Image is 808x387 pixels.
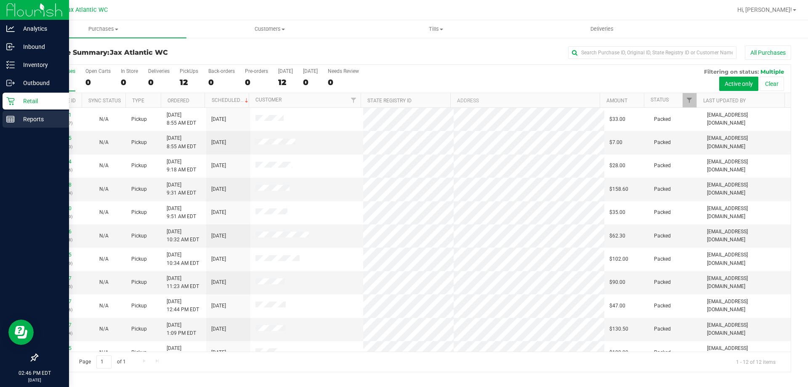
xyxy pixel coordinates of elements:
[704,68,759,75] span: Filtering on status:
[15,42,65,52] p: Inbound
[131,278,147,286] span: Pickup
[167,134,196,150] span: [DATE] 8:55 AM EDT
[20,25,186,33] span: Purchases
[654,325,671,333] span: Packed
[131,185,147,193] span: Pickup
[519,20,685,38] a: Deliveries
[48,229,72,235] a: 12013636
[48,299,72,304] a: 12014937
[211,278,226,286] span: [DATE]
[99,349,109,357] button: N/A
[99,186,109,192] span: Not Applicable
[328,68,359,74] div: Needs Review
[167,111,196,127] span: [DATE] 8:55 AM EDT
[148,77,170,87] div: 0
[245,77,268,87] div: 0
[99,162,109,170] button: N/A
[99,139,109,147] button: N/A
[99,279,109,285] span: Not Applicable
[609,349,628,357] span: $100.00
[255,97,282,103] a: Customer
[609,162,625,170] span: $28.00
[72,355,133,368] span: Page of 1
[99,209,109,215] span: Not Applicable
[651,97,669,103] a: Status
[654,232,671,240] span: Packed
[167,344,196,360] span: [DATE] 2:11 PM EDT
[48,322,72,328] a: 12015027
[99,208,109,216] button: N/A
[609,302,625,310] span: $47.00
[15,60,65,70] p: Inventory
[450,93,600,108] th: Address
[6,79,15,87] inline-svg: Outbound
[186,20,353,38] a: Customers
[654,162,671,170] span: Packed
[131,232,147,240] span: Pickup
[211,115,226,123] span: [DATE]
[15,96,65,106] p: Retail
[654,208,671,216] span: Packed
[20,20,186,38] a: Purchases
[131,208,147,216] span: Pickup
[609,139,622,147] span: $7.00
[208,68,235,74] div: Back-orders
[211,232,226,240] span: [DATE]
[99,232,109,240] button: N/A
[85,68,111,74] div: Open Carts
[99,116,109,122] span: Not Applicable
[99,163,109,168] span: Not Applicable
[167,275,199,291] span: [DATE] 11:23 AM EDT
[131,325,147,333] span: Pickup
[110,48,168,56] span: Jax Atlantic WC
[654,302,671,310] span: Packed
[88,98,121,104] a: Sync Status
[707,228,786,244] span: [EMAIL_ADDRESS][DOMAIN_NAME]
[278,77,293,87] div: 12
[99,350,109,355] span: Not Applicable
[48,206,72,211] a: 12013330
[4,369,65,377] p: 02:46 PM EDT
[367,98,412,104] a: State Registry ID
[703,98,746,104] a: Last Updated By
[245,68,268,74] div: Pre-orders
[180,77,198,87] div: 12
[211,162,226,170] span: [DATE]
[131,302,147,310] span: Pickup
[48,112,72,118] a: 12012681
[707,251,786,267] span: [EMAIL_ADDRESS][DOMAIN_NAME]
[707,275,786,291] span: [EMAIL_ADDRESS][DOMAIN_NAME]
[278,68,293,74] div: [DATE]
[211,325,226,333] span: [DATE]
[303,77,318,87] div: 0
[187,25,352,33] span: Customers
[48,159,72,165] a: 12013084
[606,98,627,104] a: Amount
[568,46,736,59] input: Search Purchase ID, Original ID, State Registry ID or Customer Name...
[211,208,226,216] span: [DATE]
[6,97,15,105] inline-svg: Retail
[719,77,758,91] button: Active only
[99,115,109,123] button: N/A
[609,115,625,123] span: $33.00
[99,302,109,310] button: N/A
[683,93,696,107] a: Filter
[167,98,189,104] a: Ordered
[760,77,784,91] button: Clear
[48,252,72,258] a: 12013665
[211,139,226,147] span: [DATE]
[707,344,786,360] span: [EMAIL_ADDRESS][DOMAIN_NAME]
[48,182,72,188] a: 12013128
[167,181,196,197] span: [DATE] 9:31 AM EDT
[6,115,15,123] inline-svg: Reports
[131,115,147,123] span: Pickup
[6,61,15,69] inline-svg: Inventory
[353,25,518,33] span: Tills
[707,158,786,174] span: [EMAIL_ADDRESS][DOMAIN_NAME]
[99,326,109,332] span: Not Applicable
[579,25,625,33] span: Deliveries
[707,321,786,337] span: [EMAIL_ADDRESS][DOMAIN_NAME]
[729,355,782,368] span: 1 - 12 of 12 items
[6,43,15,51] inline-svg: Inbound
[99,139,109,145] span: Not Applicable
